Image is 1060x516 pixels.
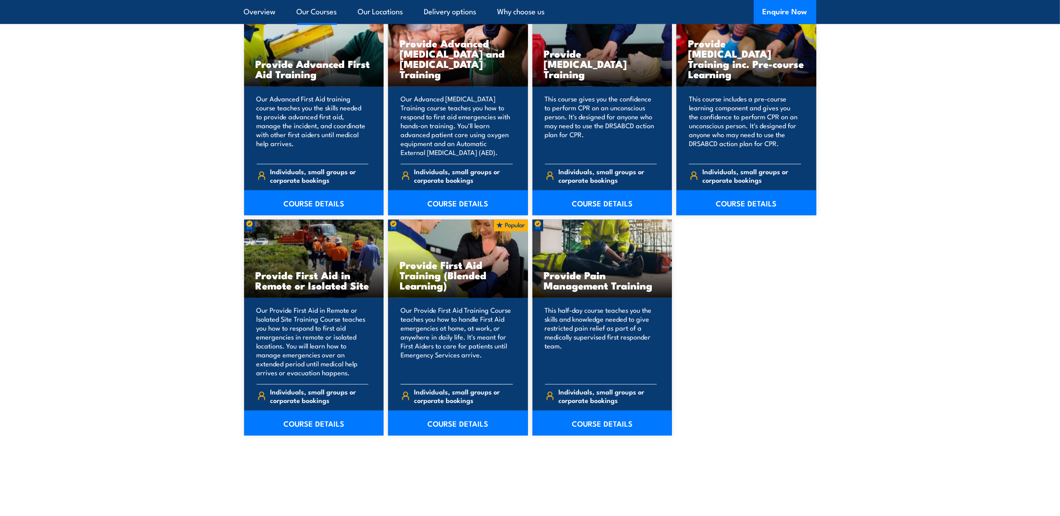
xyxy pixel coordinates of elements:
a: COURSE DETAILS [244,190,384,215]
span: Individuals, small groups or corporate bookings [558,167,657,184]
p: Our Advanced First Aid training course teaches you the skills needed to provide advanced first ai... [257,94,369,157]
h3: Provide First Aid in Remote or Isolated Site [256,270,372,290]
span: Individuals, small groups or corporate bookings [270,387,368,404]
h3: Provide [MEDICAL_DATA] Training inc. Pre-course Learning [688,38,805,79]
a: COURSE DETAILS [244,411,384,436]
a: COURSE DETAILS [388,190,528,215]
h3: Provide Advanced First Aid Training [256,59,372,79]
p: Our Advanced [MEDICAL_DATA] Training course teaches you how to respond to first aid emergencies w... [401,94,513,157]
p: This course gives you the confidence to perform CPR on an unconscious person. It's designed for a... [545,94,657,157]
span: Individuals, small groups or corporate bookings [270,167,368,184]
span: Individuals, small groups or corporate bookings [558,387,657,404]
h3: Provide [MEDICAL_DATA] Training [544,48,661,79]
h3: Provide Pain Management Training [544,270,661,290]
a: COURSE DETAILS [532,411,672,436]
p: Our Provide First Aid Training Course teaches you how to handle First Aid emergencies at home, at... [401,306,513,377]
a: COURSE DETAILS [532,190,672,215]
span: Individuals, small groups or corporate bookings [414,387,513,404]
span: Individuals, small groups or corporate bookings [703,167,801,184]
p: This course includes a pre-course learning component and gives you the confidence to perform CPR ... [689,94,801,157]
h3: Provide First Aid Training (Blended Learning) [400,260,516,290]
p: This half-day course teaches you the skills and knowledge needed to give restricted pain relief a... [545,306,657,377]
a: COURSE DETAILS [388,411,528,436]
p: Our Provide First Aid in Remote or Isolated Site Training Course teaches you how to respond to fi... [257,306,369,377]
a: COURSE DETAILS [676,190,816,215]
span: Individuals, small groups or corporate bookings [414,167,513,184]
h3: Provide Advanced [MEDICAL_DATA] and [MEDICAL_DATA] Training [400,38,516,79]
